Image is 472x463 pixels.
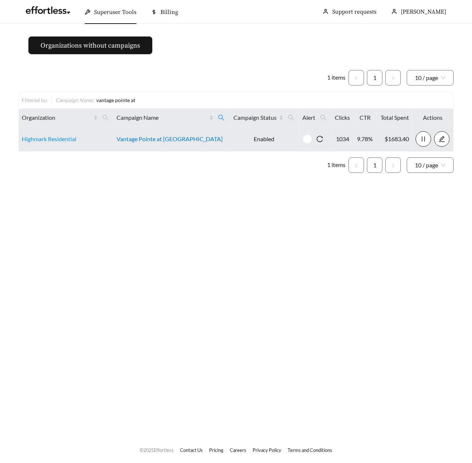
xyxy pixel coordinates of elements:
[160,8,178,16] span: Billing
[354,163,358,168] span: left
[327,70,346,86] li: 1 items
[407,70,454,86] div: Page Size
[317,112,330,123] span: search
[391,76,395,80] span: right
[253,447,281,453] a: Privacy Policy
[407,157,454,173] div: Page Size
[332,8,376,15] a: Support requests
[434,135,450,142] a: edit
[354,109,376,127] th: CTR
[332,127,354,152] td: 1034
[385,157,401,173] button: right
[401,8,446,15] span: [PERSON_NAME]
[22,96,51,104] div: Filtered by:
[140,447,174,453] span: © 2025 Effortless
[22,113,92,122] span: Organization
[415,158,445,173] span: 10 / page
[354,76,358,80] span: left
[412,109,454,127] th: Actions
[180,447,203,453] a: Contact Us
[117,135,223,142] a: Vantage Pointe at [GEOGRAPHIC_DATA]
[320,114,327,121] span: search
[230,447,246,453] a: Careers
[385,70,401,86] button: right
[416,131,431,147] button: pause
[102,114,109,121] span: search
[28,36,152,54] button: Organizations without campaigns
[367,70,382,85] a: 1
[55,97,94,103] span: Campaign Name :
[312,131,327,147] button: reload
[348,157,364,173] li: Previous Page
[434,136,449,142] span: edit
[434,131,450,147] button: edit
[215,112,228,123] span: search
[99,112,112,123] span: search
[354,127,376,152] td: 9.78%
[327,157,346,173] li: 1 items
[117,113,208,122] span: Campaign Name
[376,109,412,127] th: Total Spent
[218,114,225,121] span: search
[94,8,136,16] span: Superuser Tools
[285,112,297,123] span: search
[367,157,382,173] li: 1
[348,70,364,86] li: Previous Page
[302,113,316,122] span: Alert
[232,113,277,122] span: Campaign Status
[376,127,412,152] td: $1683.40
[288,447,332,453] a: Terms and Conditions
[385,70,401,86] li: Next Page
[348,157,364,173] button: left
[391,163,395,168] span: right
[332,109,354,127] th: Clicks
[385,157,401,173] li: Next Page
[96,97,135,103] span: vantage pointe at
[415,70,445,85] span: 10 / page
[367,70,382,86] li: 1
[22,135,76,142] a: Highmark Residential
[288,114,294,121] span: search
[209,447,223,453] a: Pricing
[229,127,299,152] td: Enabled
[348,70,364,86] button: left
[416,136,431,142] span: pause
[367,158,382,173] a: 1
[41,41,140,51] span: Organizations without campaigns
[312,136,327,142] span: reload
